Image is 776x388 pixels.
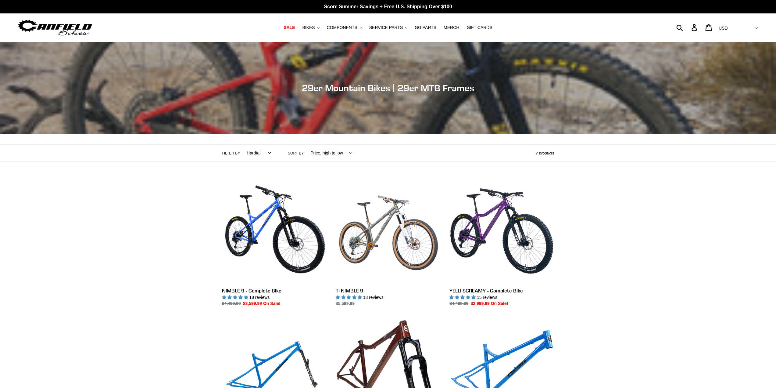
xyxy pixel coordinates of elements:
[17,18,93,37] img: Canfield Bikes
[369,25,403,30] span: SERVICE PARTS
[288,150,304,156] label: Sort by
[222,150,240,156] label: Filter by
[366,24,410,32] button: SERVICE PARTS
[327,25,357,30] span: COMPONENTS
[412,24,439,32] a: GG PARTS
[324,24,365,32] button: COMPONENTS
[441,24,462,32] a: MERCH
[680,21,695,34] input: Search
[302,25,315,30] span: BIKES
[463,24,495,32] a: GIFT CARDS
[467,25,492,30] span: GIFT CARDS
[444,25,459,30] span: MERCH
[415,25,436,30] span: GG PARTS
[299,24,322,32] button: BIKES
[302,82,474,93] span: 29er Mountain Bikes | 29er MTB Frames
[281,24,298,32] a: SALE
[536,151,554,155] span: 7 products
[284,25,295,30] span: SALE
